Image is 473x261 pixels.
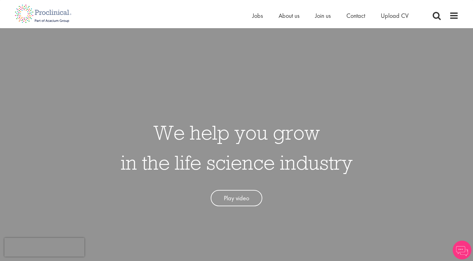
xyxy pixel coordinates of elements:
a: Join us [315,12,331,20]
a: Jobs [252,12,263,20]
h1: We help you grow in the life science industry [121,117,353,177]
a: About us [279,12,299,20]
a: Play video [211,190,262,207]
img: Chatbot [453,241,471,259]
a: Contact [346,12,365,20]
a: Upload CV [381,12,409,20]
